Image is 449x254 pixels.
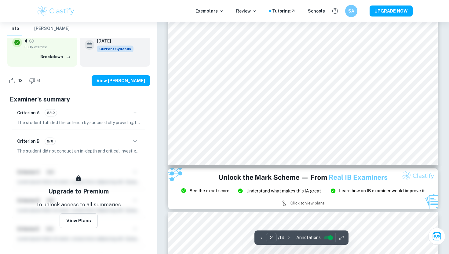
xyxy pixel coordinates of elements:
a: Schools [308,8,325,14]
span: 2/6 [45,138,55,144]
h5: Examiner's summary [10,95,148,104]
span: Annotations [296,234,321,241]
div: Like [7,76,26,86]
h6: SA [348,8,355,14]
button: SA [345,5,357,17]
button: View [PERSON_NAME] [92,75,150,86]
span: 6 [34,78,43,84]
h6: Criterion A [17,109,40,116]
button: Breakdown [39,52,72,61]
h6: Criterion B [17,138,40,145]
p: 4 [24,38,27,44]
div: This exemplar is based on the current syllabus. Feel free to refer to it for inspiration/ideas wh... [97,46,133,52]
a: Tutoring [272,8,296,14]
a: Grade fully verified [29,38,34,44]
button: View Plans [60,213,98,228]
p: / 14 [278,234,284,241]
div: Dislike [27,76,43,86]
p: The student fulfilled the criterion by successfully providing two distinct art-making formats fro... [17,119,140,126]
span: 42 [14,78,26,84]
span: Fully verified [24,44,72,50]
button: Ask Clai [428,228,445,245]
span: 5/12 [45,110,57,116]
button: [PERSON_NAME] [34,22,70,35]
p: Exemplars [195,8,224,14]
span: Current Syllabus [97,46,133,52]
h6: [DATE] [97,38,129,44]
button: Info [7,22,22,35]
p: To unlock access to all summaries [36,201,121,209]
p: The student did not conduct an in-depth and critical investigation in their portfolio, as the con... [17,148,140,154]
img: Clastify logo [36,5,75,17]
button: UPGRADE NOW [370,6,413,17]
button: Help and Feedback [330,6,340,16]
img: Ad [168,168,438,209]
p: Review [236,8,257,14]
h5: Upgrade to Premium [48,187,109,196]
